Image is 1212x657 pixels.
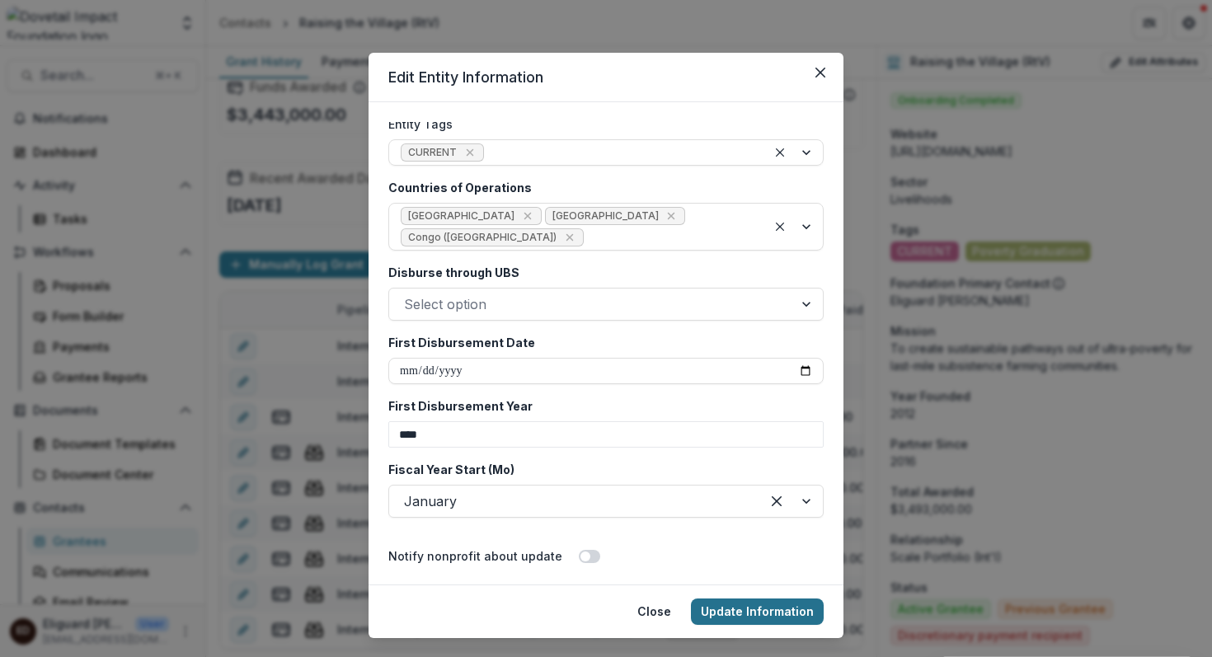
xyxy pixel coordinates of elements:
[408,210,514,222] span: [GEOGRAPHIC_DATA]
[408,232,557,243] span: Congo ([GEOGRAPHIC_DATA])
[561,229,578,246] div: Remove Congo (Democratic Republic)
[408,147,457,158] span: CURRENT
[388,179,814,196] label: Countries of Operations
[691,598,824,625] button: Update Information
[369,53,843,102] header: Edit Entity Information
[388,334,814,351] label: First Disbursement Date
[807,59,834,86] button: Close
[388,115,814,133] label: Entity Tags
[388,264,814,281] label: Disburse through UBS
[627,598,681,625] button: Close
[462,144,478,161] div: Remove CURRENT
[770,143,790,162] div: Clear selected options
[770,217,790,237] div: Clear selected options
[519,208,536,224] div: Remove Uganda
[552,210,659,222] span: [GEOGRAPHIC_DATA]
[388,531,814,548] label: Org Stage
[388,461,814,478] label: Fiscal Year Start (Mo)
[763,488,790,514] div: Clear selected options
[388,547,562,565] label: Notify nonprofit about update
[388,397,814,415] label: First Disbursement Year
[663,208,679,224] div: Remove Rwanda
